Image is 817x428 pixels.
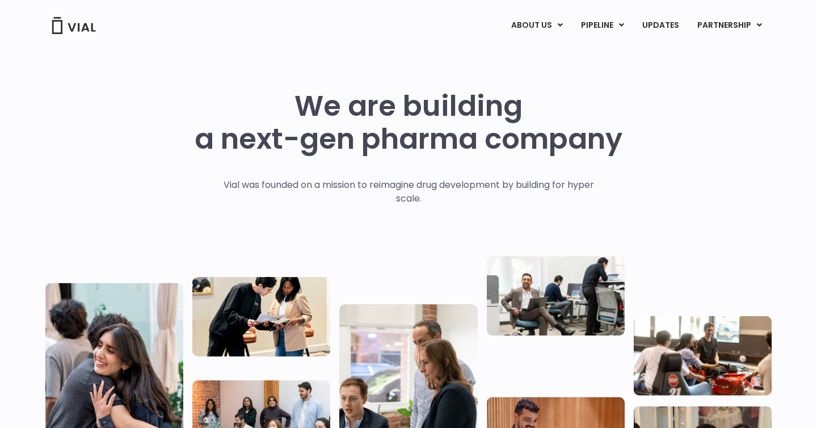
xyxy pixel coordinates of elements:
h1: We are building a next-gen pharma company [195,90,622,156]
p: Vial was founded on a mission to reimagine drug development by building for hyper scale. [212,178,606,205]
img: Group of people playing whirlyball [634,316,772,395]
a: UPDATES [633,16,688,35]
img: Vial Logo [51,17,96,34]
a: ABOUT USMenu Toggle [502,16,571,35]
a: PARTNERSHIPMenu Toggle [688,16,771,35]
img: Two people looking at a paper talking. [192,277,330,356]
a: PIPELINEMenu Toggle [572,16,633,35]
img: Three people working in an office [487,256,625,335]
